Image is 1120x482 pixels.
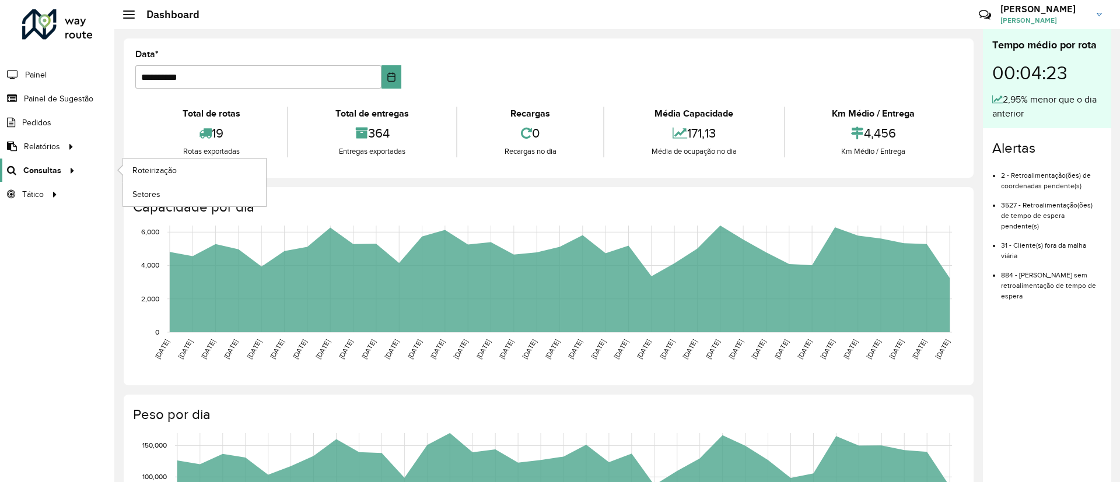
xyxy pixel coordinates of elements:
div: 19 [138,121,284,146]
button: Choose Date [381,65,402,89]
text: [DATE] [865,338,882,360]
text: [DATE] [452,338,469,360]
text: [DATE] [888,338,905,360]
text: [DATE] [521,338,538,360]
text: [DATE] [199,338,216,360]
text: [DATE] [383,338,400,360]
text: [DATE] [635,338,652,360]
label: Data [135,47,159,61]
div: Total de entregas [291,107,453,121]
text: [DATE] [177,338,194,360]
text: 6,000 [141,228,159,235]
span: Relatórios [24,140,60,153]
text: 2,000 [141,295,159,302]
text: [DATE] [842,338,859,360]
text: 0 [155,328,159,336]
text: [DATE] [681,338,698,360]
text: [DATE] [659,338,675,360]
span: Painel de Sugestão [24,93,93,105]
text: [DATE] [498,338,514,360]
div: Críticas? Dúvidas? Elogios? Sugestões? Entre em contato conosco! [839,3,961,35]
text: [DATE] [750,338,767,360]
text: [DATE] [222,338,239,360]
text: [DATE] [590,338,607,360]
text: [DATE] [406,338,423,360]
div: Recargas [460,107,600,121]
h4: Alertas [992,140,1102,157]
text: [DATE] [337,338,354,360]
div: 0 [460,121,600,146]
text: [DATE] [246,338,262,360]
span: [PERSON_NAME] [1000,15,1088,26]
text: [DATE] [360,338,377,360]
text: [DATE] [429,338,446,360]
div: 171,13 [607,121,780,146]
text: [DATE] [773,338,790,360]
h2: Dashboard [135,8,199,21]
div: 4,456 [788,121,959,146]
text: [DATE] [911,338,928,360]
div: 364 [291,121,453,146]
div: Média de ocupação no dia [607,146,780,157]
text: [DATE] [566,338,583,360]
text: [DATE] [153,338,170,360]
text: 4,000 [141,262,159,269]
div: Entregas exportadas [291,146,453,157]
text: [DATE] [796,338,813,360]
div: Km Médio / Entrega [788,146,959,157]
a: Roteirização [123,159,266,182]
li: 2 - Retroalimentação(ões) de coordenadas pendente(s) [1001,161,1102,191]
a: Setores [123,182,266,206]
div: 00:04:23 [992,53,1102,93]
text: [DATE] [544,338,561,360]
h3: [PERSON_NAME] [1000,3,1088,15]
div: Recargas no dia [460,146,600,157]
text: [DATE] [704,338,721,360]
span: Consultas [23,164,61,177]
text: [DATE] [819,338,836,360]
div: 2,95% menor que o dia anterior [992,93,1102,121]
text: [DATE] [934,338,951,360]
text: [DATE] [268,338,285,360]
a: Contato Rápido [972,2,998,27]
text: 150,000 [142,442,167,449]
span: Painel [25,69,47,81]
div: Rotas exportadas [138,146,284,157]
div: Total de rotas [138,107,284,121]
span: Tático [22,188,44,200]
li: 884 - [PERSON_NAME] sem retroalimentação de tempo de espera [1001,261,1102,301]
span: Pedidos [22,117,51,129]
li: 3527 - Retroalimentação(ões) de tempo de espera pendente(s) [1001,191,1102,231]
text: [DATE] [475,338,492,360]
div: Média Capacidade [607,107,780,121]
span: Roteirização [132,164,177,177]
text: [DATE] [727,338,744,360]
text: [DATE] [314,338,331,360]
text: [DATE] [291,338,308,360]
div: Km Médio / Entrega [788,107,959,121]
h4: Peso por dia [133,406,962,423]
span: Setores [132,188,160,200]
li: 31 - Cliente(s) fora da malha viária [1001,231,1102,261]
div: Tempo médio por rota [992,37,1102,53]
text: [DATE] [612,338,629,360]
text: 100,000 [142,473,167,480]
h4: Capacidade por dia [133,199,962,216]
